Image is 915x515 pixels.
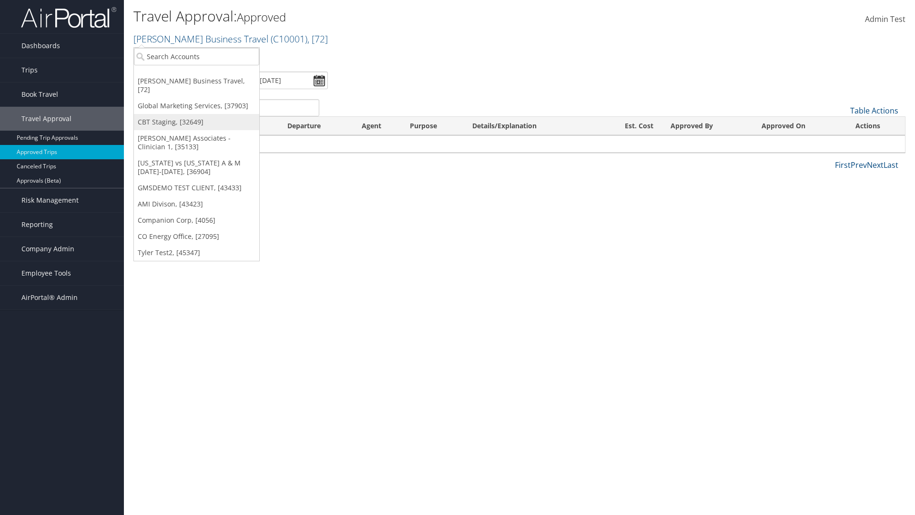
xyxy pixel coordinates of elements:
a: Prev [851,160,867,170]
a: Tyler Test2, [45347] [134,245,259,261]
span: Admin Test [865,14,905,24]
th: Departure: activate to sort column ascending [279,117,353,135]
span: Book Travel [21,82,58,106]
input: [DATE] - [DATE] [228,72,328,89]
a: Next [867,160,884,170]
a: Admin Test [865,5,905,34]
a: [PERSON_NAME] Business Travel [133,32,328,45]
a: AMI Divison, [43423] [134,196,259,212]
td: No data available in table [134,135,905,153]
span: Trips [21,58,38,82]
a: GMSDEMO TEST CLIENT, [43433] [134,180,259,196]
a: Table Actions [850,105,898,116]
th: Est. Cost: activate to sort column ascending [597,117,662,135]
th: Purpose [401,117,463,135]
span: Employee Tools [21,261,71,285]
a: [PERSON_NAME] Business Travel, [72] [134,73,259,98]
h1: Travel Approval: [133,6,648,26]
a: [US_STATE] vs [US_STATE] A & M [DATE]-[DATE], [36904] [134,155,259,180]
a: Global Marketing Services, [37903] [134,98,259,114]
input: Search Accounts [134,48,259,65]
a: Last [884,160,898,170]
img: airportal-logo.png [21,6,116,29]
span: Company Admin [21,237,74,261]
span: Dashboards [21,34,60,58]
a: CBT Staging, [32649] [134,114,259,130]
span: AirPortal® Admin [21,286,78,309]
th: Approved By: activate to sort column ascending [662,117,753,135]
a: Companion Corp, [4056] [134,212,259,228]
span: Reporting [21,213,53,237]
small: Approved [237,9,286,25]
p: Filter: [133,50,648,62]
span: , [ 72 ] [307,32,328,45]
th: Details/Explanation [464,117,597,135]
th: Agent [353,117,401,135]
span: ( C10001 ) [271,32,307,45]
th: Actions [847,117,905,135]
a: First [835,160,851,170]
th: Approved On: activate to sort column ascending [753,117,847,135]
span: Travel Approval [21,107,71,131]
span: Risk Management [21,188,79,212]
a: [PERSON_NAME] Associates - Clinician 1, [35133] [134,130,259,155]
a: CO Energy Office, [27095] [134,228,259,245]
